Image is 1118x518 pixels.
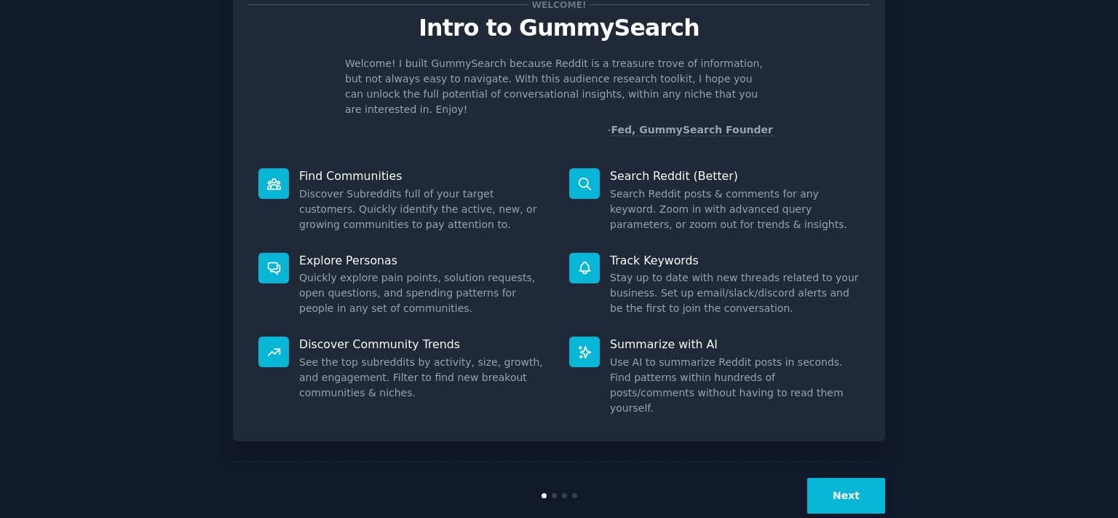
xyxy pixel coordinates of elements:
[248,15,870,41] p: Intro to GummySearch
[299,187,549,232] dd: Discover Subreddits full of your target customers. Quickly identify the active, new, or growing c...
[611,124,773,136] a: Fed, GummySearch Founder
[299,270,549,316] dd: Quickly explore pain points, solution requests, open questions, and spending patterns for people ...
[807,478,885,514] button: Next
[610,253,860,268] p: Track Keywords
[345,56,773,117] p: Welcome! I built GummySearch because Reddit is a treasure trove of information, but not always ea...
[610,270,860,316] dd: Stay up to date with new threads related to your business. Set up email/slack/discord alerts and ...
[610,355,860,416] dd: Use AI to summarize Reddit posts in seconds. Find patterns within hundreds of posts/comments with...
[610,187,860,232] dd: Search Reddit posts & comments for any keyword. Zoom in with advanced query parameters, or zoom o...
[607,122,773,138] div: -
[299,355,549,401] dd: See the top subreddits by activity, size, growth, and engagement. Filter to find new breakout com...
[610,337,860,352] p: Summarize with AI
[299,253,549,268] p: Explore Personas
[299,168,549,184] p: Find Communities
[610,168,860,184] p: Search Reddit (Better)
[299,337,549,352] p: Discover Community Trends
